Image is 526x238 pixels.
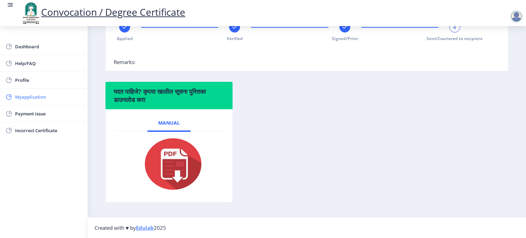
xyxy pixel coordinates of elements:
[15,42,82,51] span: Dashboard
[15,76,82,84] span: Profile
[427,36,483,41] span: Sent/Couriered to recipient
[21,5,185,18] a: Convocation / Degree Certificate
[147,115,191,131] a: Manual
[114,59,136,65] span: Remarks:
[158,120,180,126] span: Manual
[227,36,243,41] span: Verified
[135,137,203,191] img: pdf.png
[453,24,456,30] span: 4
[15,126,82,135] span: Incorrect Certificate
[332,36,358,41] span: Signed/Print
[136,224,154,231] a: Edulab
[95,224,166,231] span: Created with ♥ by 2025
[117,36,133,41] span: Applied
[21,1,41,25] img: logo
[15,93,82,101] span: Myapplication
[15,110,82,118] span: Payment issue
[114,87,224,104] h6: मदत पाहिजे? कृपया खालील सूचना पुस्तिका डाउनलोड करा
[15,59,82,67] span: Help/FAQ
